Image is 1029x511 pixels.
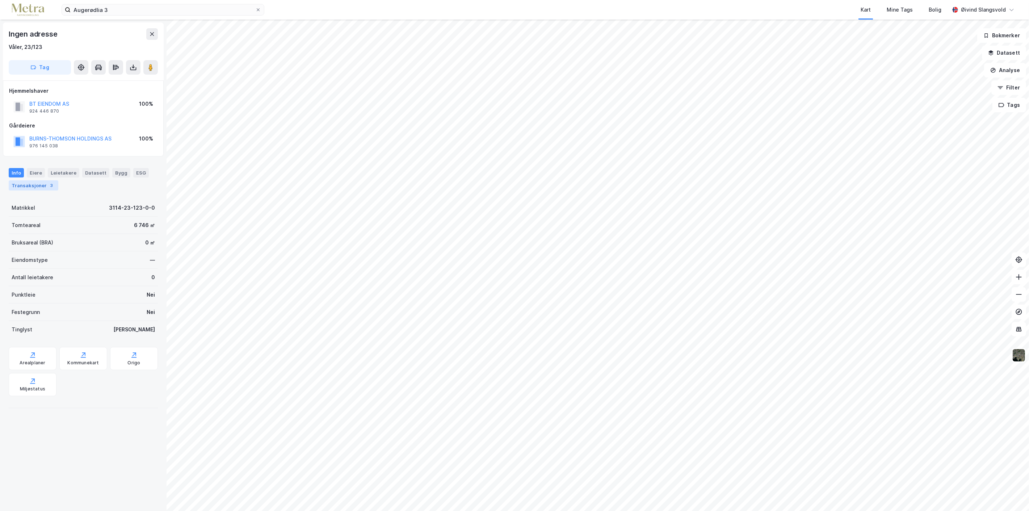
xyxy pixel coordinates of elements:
div: Festegrunn [12,308,40,317]
div: ESG [133,168,149,177]
div: Tomteareal [12,221,41,230]
div: 924 446 870 [29,108,59,114]
div: Eiere [27,168,45,177]
div: Våler, 23/123 [9,43,42,51]
div: Miljøstatus [20,386,45,392]
div: Nei [147,308,155,317]
div: Mine Tags [887,5,913,14]
div: 0 [151,273,155,282]
div: Kart [861,5,871,14]
div: — [150,256,155,264]
iframe: Chat Widget [993,476,1029,511]
div: 3 [48,182,55,189]
div: Bruksareal (BRA) [12,238,53,247]
button: Tag [9,60,71,75]
div: Nei [147,290,155,299]
div: Origo [128,360,140,366]
div: Leietakere [48,168,79,177]
div: 6 746 ㎡ [134,221,155,230]
div: 0 ㎡ [145,238,155,247]
img: 9k= [1012,348,1026,362]
button: Datasett [982,46,1026,60]
div: Datasett [82,168,109,177]
div: 100% [139,134,153,143]
div: Hjemmelshaver [9,87,157,95]
div: 3114-23-123-0-0 [109,204,155,212]
img: metra-logo.256734c3b2bbffee19d4.png [12,4,44,16]
div: Bolig [929,5,941,14]
button: Filter [991,80,1026,95]
div: Info [9,168,24,177]
button: Analyse [984,63,1026,78]
div: 976 145 038 [29,143,58,149]
div: Tinglyst [12,325,32,334]
div: Bygg [112,168,130,177]
div: Antall leietakere [12,273,53,282]
div: Kommunekart [67,360,99,366]
div: Punktleie [12,290,35,299]
input: Søk på adresse, matrikkel, gårdeiere, leietakere eller personer [71,4,255,15]
div: Gårdeiere [9,121,157,130]
div: Arealplaner [20,360,45,366]
div: Eiendomstype [12,256,48,264]
div: Ingen adresse [9,28,59,40]
button: Bokmerker [977,28,1026,43]
button: Tags [992,98,1026,112]
div: Matrikkel [12,204,35,212]
div: Transaksjoner [9,180,58,190]
div: 100% [139,100,153,108]
div: Øivind Slangsvold [961,5,1006,14]
div: Kontrollprogram for chat [993,476,1029,511]
div: [PERSON_NAME] [113,325,155,334]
